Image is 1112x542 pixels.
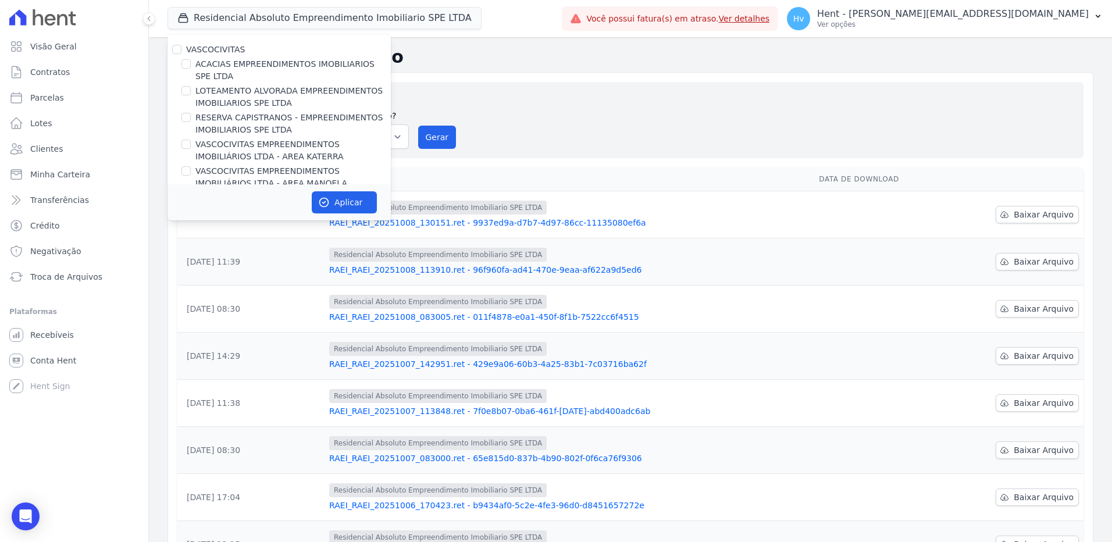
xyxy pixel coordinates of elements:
[586,13,769,25] span: Você possui fatura(s) em atraso.
[5,137,144,161] a: Clientes
[719,14,770,23] a: Ver detalhes
[1014,303,1074,315] span: Baixar Arquivo
[30,143,63,155] span: Clientes
[30,194,89,206] span: Transferências
[996,300,1079,318] a: Baixar Arquivo
[30,66,70,78] span: Contratos
[30,220,60,231] span: Crédito
[5,163,144,186] a: Minha Carteira
[1014,256,1074,268] span: Baixar Arquivo
[5,214,144,237] a: Crédito
[817,8,1089,20] p: Hent - [PERSON_NAME][EMAIL_ADDRESS][DOMAIN_NAME]
[329,201,547,215] span: Residencial Absoluto Empreendimento Imobiliario SPE LTDA
[329,295,547,309] span: Residencial Absoluto Empreendimento Imobiliario SPE LTDA
[817,20,1089,29] p: Ver opções
[996,206,1079,223] a: Baixar Arquivo
[195,58,391,83] label: ACACIAS EMPREENDIMENTOS IMOBILIARIOS SPE LTDA
[12,502,40,530] div: Open Intercom Messenger
[5,188,144,212] a: Transferências
[329,342,547,356] span: Residencial Absoluto Empreendimento Imobiliario SPE LTDA
[167,7,482,29] button: Residencial Absoluto Empreendimento Imobiliario SPE LTDA
[996,488,1079,506] a: Baixar Arquivo
[30,169,90,180] span: Minha Carteira
[195,85,391,109] label: LOTEAMENTO ALVORADA EMPREENDIMENTOS IMOBILIARIOS SPE LTDA
[177,238,325,286] td: [DATE] 11:39
[329,500,810,511] a: RAEI_RAEI_20251006_170423.ret - b9434af0-5c2e-4fe3-96d0-d8451657272e
[30,245,81,257] span: Negativação
[177,286,325,333] td: [DATE] 08:30
[5,240,144,263] a: Negativação
[329,483,547,497] span: Residencial Absoluto Empreendimento Imobiliario SPE LTDA
[5,86,144,109] a: Parcelas
[9,305,139,319] div: Plataformas
[195,165,391,190] label: VASCOCIVITAS EMPREENDIMENTOS IMOBILIÁRIOS LTDA - AREA MANOELA
[30,92,64,104] span: Parcelas
[418,126,457,149] button: Gerar
[30,271,102,283] span: Troca de Arquivos
[30,355,76,366] span: Conta Hent
[195,138,391,163] label: VASCOCIVITAS EMPREENDIMENTOS IMOBILIÁRIOS LTDA - AREA KATERRA
[793,15,804,23] span: Hv
[325,167,814,191] th: Arquivo
[329,311,810,323] a: RAEI_RAEI_20251008_083005.ret - 011f4878-e0a1-450f-8f1b-7522cc6f4515
[5,349,144,372] a: Conta Hent
[996,253,1079,270] a: Baixar Arquivo
[5,323,144,347] a: Recebíveis
[996,394,1079,412] a: Baixar Arquivo
[177,380,325,427] td: [DATE] 11:38
[312,191,377,213] button: Aplicar
[329,358,810,370] a: RAEI_RAEI_20251007_142951.ret - 429e9a06-60b3-4a25-83b1-7c03716ba62f
[177,333,325,380] td: [DATE] 14:29
[1014,209,1074,220] span: Baixar Arquivo
[1014,350,1074,362] span: Baixar Arquivo
[329,452,810,464] a: RAEI_RAEI_20251007_083000.ret - 65e815d0-837b-4b90-802f-0f6ca76f9306
[329,264,810,276] a: RAEI_RAEI_20251008_113910.ret - 96f960fa-ad41-470e-9eaa-af622a9d5ed6
[996,347,1079,365] a: Baixar Arquivo
[996,441,1079,459] a: Baixar Arquivo
[177,474,325,521] td: [DATE] 17:04
[5,112,144,135] a: Lotes
[1014,397,1074,409] span: Baixar Arquivo
[778,2,1112,35] button: Hv Hent - [PERSON_NAME][EMAIL_ADDRESS][DOMAIN_NAME] Ver opções
[1014,444,1074,456] span: Baixar Arquivo
[329,405,810,417] a: RAEI_RAEI_20251007_113848.ret - 7f0e8b07-0ba6-461f-[DATE]-abd400adc6ab
[329,436,547,450] span: Residencial Absoluto Empreendimento Imobiliario SPE LTDA
[329,389,547,403] span: Residencial Absoluto Empreendimento Imobiliario SPE LTDA
[177,427,325,474] td: [DATE] 08:30
[5,35,144,58] a: Visão Geral
[167,47,1093,67] h2: Exportações de Retorno
[5,60,144,84] a: Contratos
[195,112,391,136] label: RESERVA CAPISTRANOS - EMPREENDIMENTOS IMOBILIARIOS SPE LTDA
[814,167,946,191] th: Data de Download
[186,45,245,54] label: VASCOCIVITAS
[329,248,547,262] span: Residencial Absoluto Empreendimento Imobiliario SPE LTDA
[30,117,52,129] span: Lotes
[5,265,144,288] a: Troca de Arquivos
[30,329,74,341] span: Recebíveis
[30,41,77,52] span: Visão Geral
[329,217,810,229] a: RAEI_RAEI_20251008_130151.ret - 9937ed9a-d7b7-4d97-86cc-11135080ef6a
[1014,491,1074,503] span: Baixar Arquivo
